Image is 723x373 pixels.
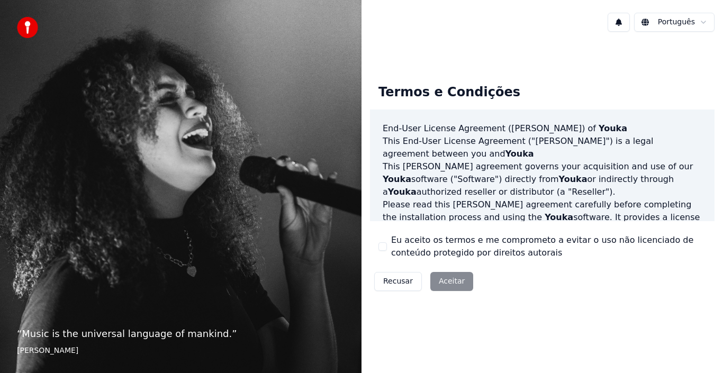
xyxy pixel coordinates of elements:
div: Termos e Condições [370,76,529,110]
span: Youka [599,123,627,133]
footer: [PERSON_NAME] [17,345,345,356]
p: This [PERSON_NAME] agreement governs your acquisition and use of our software ("Software") direct... [383,160,702,198]
span: Youka [388,187,417,197]
img: youka [17,17,38,38]
h3: End-User License Agreement ([PERSON_NAME]) of [383,122,702,135]
p: “ Music is the universal language of mankind. ” [17,326,345,341]
span: Youka [559,174,588,184]
label: Eu aceito os termos e me comprometo a evitar o uso não licenciado de conteúdo protegido por direi... [391,234,706,259]
button: Recusar [374,272,422,291]
p: This End-User License Agreement ("[PERSON_NAME]") is a legal agreement between you and [383,135,702,160]
span: Youka [383,174,411,184]
span: Youka [545,212,573,222]
p: Please read this [PERSON_NAME] agreement carefully before completing the installation process and... [383,198,702,249]
span: Youka [505,149,534,159]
